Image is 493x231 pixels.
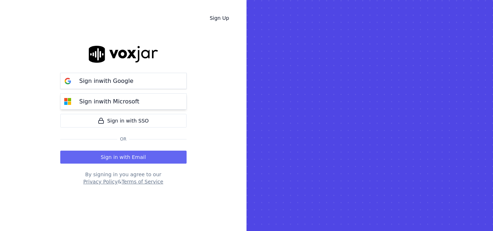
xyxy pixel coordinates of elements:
[204,12,235,25] a: Sign Up
[79,97,139,106] p: Sign in with Microsoft
[89,46,158,63] img: logo
[60,73,187,89] button: Sign inwith Google
[122,178,163,185] button: Terms of Service
[83,178,118,185] button: Privacy Policy
[79,77,134,85] p: Sign in with Google
[60,171,187,185] div: By signing in you agree to our &
[60,93,187,110] button: Sign inwith Microsoft
[60,114,187,128] a: Sign in with SSO
[61,74,75,88] img: google Sign in button
[60,151,187,164] button: Sign in with Email
[117,136,130,142] span: Or
[61,94,75,109] img: microsoft Sign in button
